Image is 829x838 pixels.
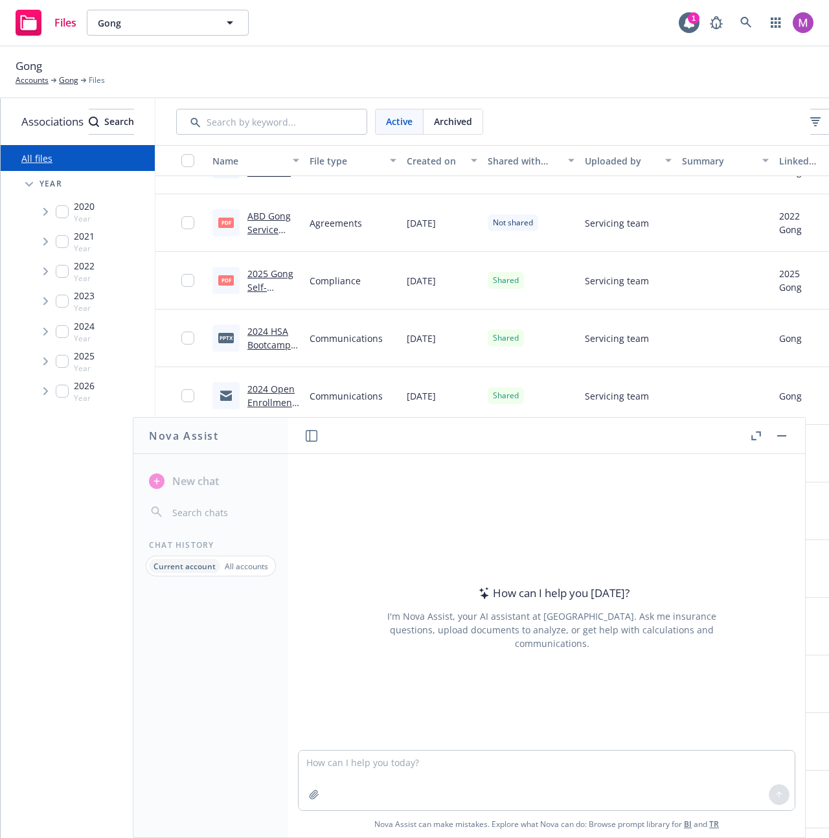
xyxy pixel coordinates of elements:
span: Associations [21,113,84,130]
p: All accounts [225,561,268,572]
div: 2022 [779,209,802,223]
span: 2025 [74,349,95,363]
span: Communications [310,389,383,403]
input: Search by keyword... [176,109,367,135]
a: Search [733,10,759,36]
div: Gong [779,280,802,294]
p: Current account [153,561,216,572]
span: 2021 [74,229,95,243]
input: Toggle Row Selected [181,332,194,345]
span: Shared [493,275,519,286]
a: TR [709,819,719,830]
a: 2024 Open Enrollment Last Call! - Email.msg [247,383,295,436]
span: 2023 [74,289,95,302]
span: 2024 [74,319,95,333]
span: Year [40,180,62,188]
span: Year [74,302,95,313]
span: Servicing team [585,332,649,345]
input: Select all [181,154,194,167]
div: Gong [779,332,802,345]
svg: Search [89,117,99,127]
a: Accounts [16,74,49,86]
span: Servicing team [585,274,649,288]
span: Not shared [493,217,533,229]
div: Created on [407,154,463,168]
button: Shared with client [483,145,580,176]
span: [DATE] [407,274,436,288]
input: Toggle Row Selected [181,389,194,402]
input: Search chats [170,503,273,521]
a: BI [684,819,692,830]
button: New chat [144,470,278,493]
span: Year [74,273,95,284]
span: Shared [493,390,519,402]
a: All files [21,152,52,164]
a: 2024 HSA Bootcamp.pptx [247,325,299,365]
span: pdf [218,275,234,285]
input: Toggle Row Selected [181,216,194,229]
span: Agreements [310,216,362,230]
button: Summary [677,145,774,176]
div: 1 [688,12,699,24]
button: Name [207,145,304,176]
a: ABD Gong Service Agreement [DATE].pdf [247,210,295,263]
span: Year [74,363,95,374]
span: Gong [98,16,210,30]
span: Compliance [310,274,361,288]
a: Report a Bug [703,10,729,36]
span: New chat [170,473,219,489]
input: Toggle Row Selected [181,274,194,287]
div: Shared with client [488,154,560,168]
span: Shared [493,332,519,344]
div: Uploaded by [585,154,657,168]
div: Name [212,154,285,168]
button: Created on [402,145,483,176]
span: 2026 [74,379,95,392]
div: Summary [682,154,755,168]
div: Gong [779,223,802,236]
a: Switch app [763,10,789,36]
div: Tree Example [1,171,155,406]
div: 2025 [779,267,802,280]
span: Servicing team [585,389,649,403]
span: [DATE] [407,332,436,345]
span: Year [74,392,95,403]
a: 2025 Gong Self-Funding Roadmap (example) .pdf [247,267,293,348]
span: Year [74,213,95,224]
button: Uploaded by [580,145,677,176]
span: pdf [218,218,234,227]
span: Archived [434,115,472,128]
span: [DATE] [407,389,436,403]
span: Active [386,115,413,128]
div: Search [89,109,134,134]
div: Chat History [133,539,288,550]
span: [DATE] [407,216,436,230]
span: Servicing team [585,216,649,230]
img: photo [793,12,813,33]
span: 2022 [74,259,95,273]
button: Gong [87,10,249,36]
span: Year [74,243,95,254]
h1: Nova Assist [149,428,219,444]
span: Files [54,17,76,28]
div: How can I help you [DATE]? [475,585,630,602]
span: Nova Assist can make mistakes. Explore what Nova can do: Browse prompt library for and [374,811,719,837]
span: Files [89,74,105,86]
span: Communications [310,332,383,345]
span: 2020 [74,199,95,213]
div: File type [310,154,382,168]
button: SearchSearch [89,109,134,135]
a: Gong [59,74,78,86]
span: pptx [218,333,234,343]
div: I'm Nova Assist, your AI assistant at [GEOGRAPHIC_DATA]. Ask me insurance questions, upload docum... [370,609,734,650]
div: Gong [779,389,802,403]
span: Year [74,333,95,344]
a: Files [10,5,82,41]
span: Gong [16,58,42,74]
button: File type [304,145,402,176]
